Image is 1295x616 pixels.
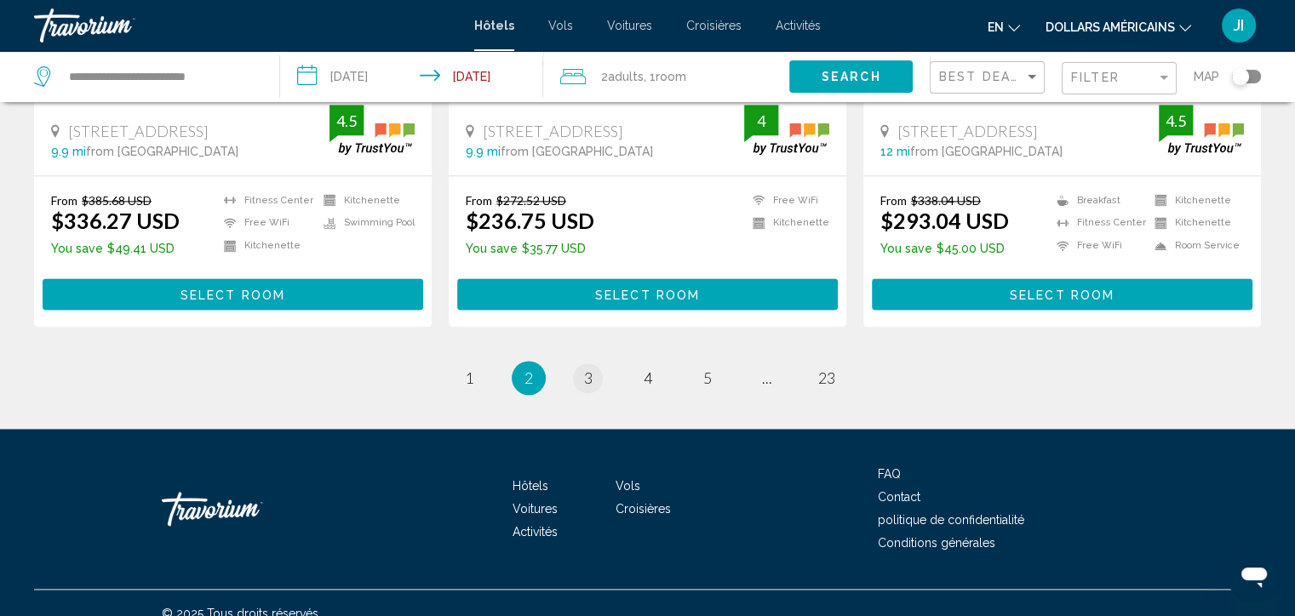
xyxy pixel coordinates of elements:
[501,145,653,158] span: from [GEOGRAPHIC_DATA]
[595,288,700,301] span: Select Room
[1046,14,1191,39] button: Changer de devise
[1194,65,1219,88] span: Map
[513,479,548,493] a: Hôtels
[465,368,473,387] span: 1
[939,71,1040,85] mat-select: Sort by
[878,536,995,550] a: Conditions générales
[466,242,518,255] span: You save
[686,19,742,32] a: Croisières
[1048,238,1146,253] li: Free WiFi
[1062,61,1177,96] button: Filter
[878,467,901,481] a: FAQ
[51,242,180,255] p: $49.41 USD
[744,216,829,231] li: Kitchenette
[584,368,593,387] span: 3
[1071,71,1120,84] span: Filter
[1048,216,1146,231] li: Fitness Center
[329,111,364,131] div: 4.5
[644,65,686,88] span: , 1
[548,19,573,32] a: Vols
[280,51,543,102] button: Check-in date: Sep 6, 2025 Check-out date: Sep 9, 2025
[880,193,907,208] span: From
[180,288,285,301] span: Select Room
[656,70,686,83] span: Room
[872,278,1252,310] button: Select Room
[872,282,1252,301] a: Select Room
[215,216,315,231] li: Free WiFi
[162,483,332,534] a: Travorium
[601,65,644,88] span: 2
[513,525,558,539] font: Activités
[1159,111,1193,131] div: 4.5
[880,242,1009,255] p: $45.00 USD
[939,70,1029,83] span: Best Deals
[911,193,981,208] del: $338.04 USD
[51,208,180,233] ins: $336.27 USD
[51,242,103,255] span: You save
[616,502,671,516] a: Croisières
[51,145,86,158] span: 9.9 mi
[988,20,1004,34] font: en
[43,278,423,310] button: Select Room
[1234,16,1244,34] font: JI
[82,193,152,208] del: $385.68 USD
[496,193,566,208] del: $272.52 USD
[466,242,594,255] p: $35.77 USD
[910,145,1063,158] span: from [GEOGRAPHIC_DATA]
[744,111,778,131] div: 4
[68,122,209,140] span: [STREET_ADDRESS]
[543,51,789,102] button: Travelers: 2 adults, 0 children
[474,19,514,32] a: Hôtels
[1046,20,1175,34] font: dollars américains
[457,282,838,301] a: Select Room
[483,122,623,140] span: [STREET_ADDRESS]
[1217,8,1261,43] button: Menu utilisateur
[880,242,932,255] span: You save
[1159,105,1244,155] img: trustyou-badge.svg
[86,145,238,158] span: from [GEOGRAPHIC_DATA]
[513,502,558,516] a: Voitures
[1010,288,1115,301] span: Select Room
[616,479,640,493] a: Vols
[51,193,77,208] span: From
[315,216,415,231] li: Swimming Pool
[34,361,1261,395] ul: Pagination
[466,145,501,158] span: 9.9 mi
[1146,216,1244,231] li: Kitchenette
[1227,548,1281,602] iframe: Bouton de lancement de la fenêtre de messagerie
[466,193,492,208] span: From
[329,105,415,155] img: trustyou-badge.svg
[880,145,910,158] span: 12 mi
[878,490,920,504] a: Contact
[215,238,315,253] li: Kitchenette
[466,208,594,233] ins: $236.75 USD
[43,282,423,301] a: Select Room
[1048,193,1146,208] li: Breakfast
[744,193,829,208] li: Free WiFi
[988,14,1020,39] button: Changer de langue
[608,70,644,83] span: Adults
[315,193,415,208] li: Kitchenette
[880,208,1009,233] ins: $293.04 USD
[34,9,457,43] a: Travorium
[822,71,881,84] span: Search
[457,278,838,310] button: Select Room
[1146,193,1244,208] li: Kitchenette
[1146,238,1244,253] li: Room Service
[762,368,772,387] span: ...
[776,19,821,32] a: Activités
[818,368,835,387] span: 23
[897,122,1038,140] span: [STREET_ADDRESS]
[607,19,652,32] a: Voitures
